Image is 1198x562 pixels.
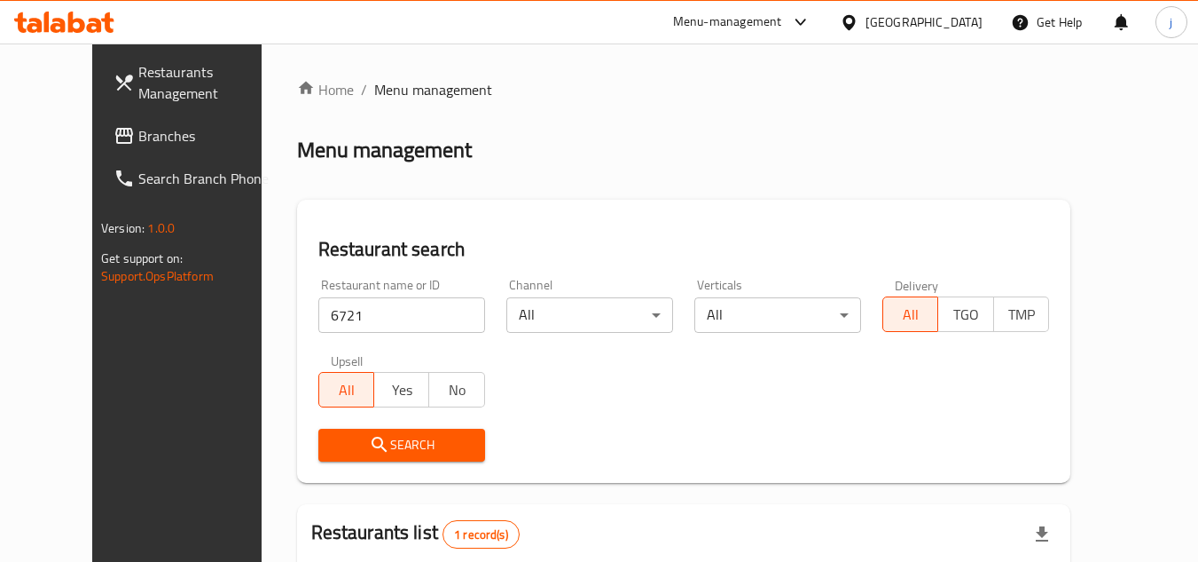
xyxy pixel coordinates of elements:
[138,125,278,146] span: Branches
[374,79,492,100] span: Menu management
[99,51,293,115] a: Restaurants Management
[381,377,422,403] span: Yes
[297,79,1070,100] nav: breadcrumb
[333,434,471,456] span: Search
[318,372,374,408] button: All
[1021,513,1063,556] div: Export file
[361,79,367,100] li: /
[506,297,673,333] div: All
[138,61,278,104] span: Restaurants Management
[138,168,278,189] span: Search Branch Phone
[428,372,484,408] button: No
[1001,302,1042,328] span: TMP
[865,12,983,32] div: [GEOGRAPHIC_DATA]
[945,302,986,328] span: TGO
[318,429,485,462] button: Search
[311,519,520,549] h2: Restaurants list
[1170,12,1172,32] span: j
[937,297,993,332] button: TGO
[993,297,1049,332] button: TMP
[101,265,214,288] a: Support.OpsPlatform
[673,12,782,33] div: Menu-management
[436,377,477,403] span: No
[443,526,519,543] span: 1 record(s)
[895,279,939,291] label: Delivery
[297,79,354,100] a: Home
[318,236,1049,263] h2: Restaurant search
[318,297,485,333] input: Search for restaurant name or ID..
[326,377,367,403] span: All
[99,157,293,200] a: Search Branch Phone
[99,115,293,157] a: Branches
[882,297,938,332] button: All
[373,372,429,408] button: Yes
[331,354,364,367] label: Upsell
[101,217,145,240] span: Version:
[101,247,183,270] span: Get support on:
[147,217,175,240] span: 1.0.0
[694,297,861,333] div: All
[442,520,520,549] div: Total records count
[890,302,931,328] span: All
[297,136,472,164] h2: Menu management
